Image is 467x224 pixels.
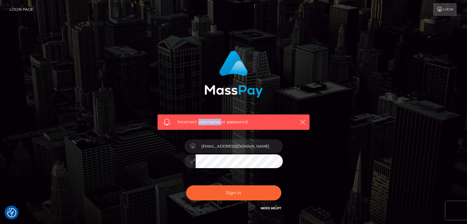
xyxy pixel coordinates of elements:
[186,185,281,200] button: Sign in
[7,208,16,217] button: Consent Preferences
[177,119,290,125] span: Incorrect username or password.
[10,3,33,16] a: Login Page
[261,206,281,210] a: Need Help?
[433,3,457,16] a: Login
[196,139,283,153] input: Username...
[204,51,263,98] img: MassPay Login
[7,208,16,217] img: Revisit consent button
